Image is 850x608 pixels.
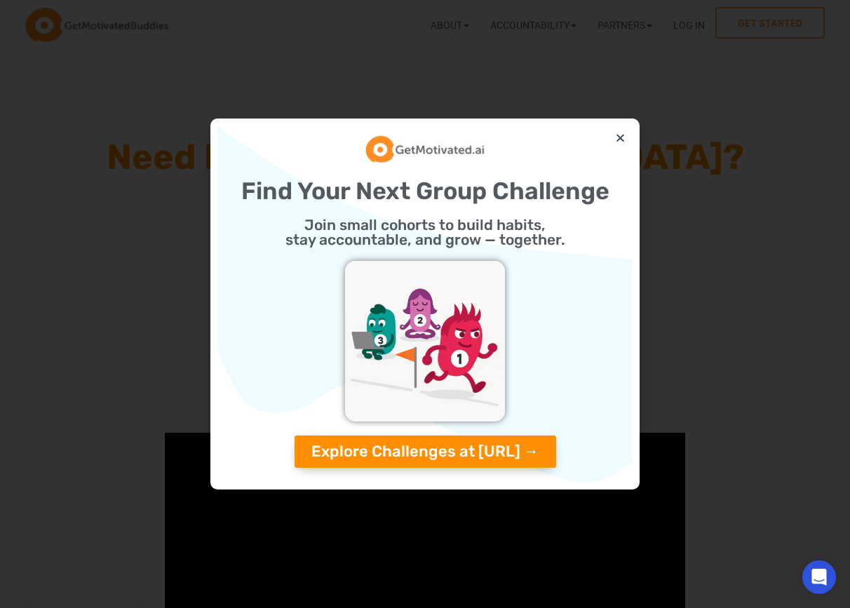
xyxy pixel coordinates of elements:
[802,560,836,594] div: Open Intercom Messenger
[365,133,485,165] img: GetMotivatedAI Logo
[615,133,626,143] a: Close
[224,217,626,247] h2: Join small cohorts to build habits, stay accountable, and grow — together.
[311,444,539,459] span: Explore Challenges at [URL] →
[295,435,556,468] a: Explore Challenges at [URL] →
[345,261,506,421] img: challenges_getmotivatedAI
[224,180,626,203] h2: Find Your Next Group Challenge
